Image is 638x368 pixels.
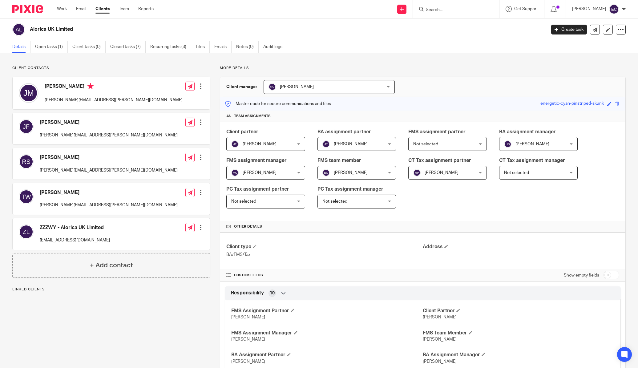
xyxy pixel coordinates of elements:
h4: [PERSON_NAME] [40,154,178,161]
a: Client tasks (0) [72,41,106,53]
span: Responsibility [231,290,264,296]
a: Create task [551,25,587,34]
img: Pixie [12,5,43,13]
span: [PERSON_NAME] [243,171,277,175]
img: svg%3E [231,140,239,148]
a: Reports [138,6,154,12]
span: 10 [270,290,275,296]
img: svg%3E [322,169,330,176]
p: [EMAIL_ADDRESS][DOMAIN_NAME] [40,237,110,243]
span: Not selected [322,199,347,204]
img: svg%3E [609,4,619,14]
span: FMS assignment manager [226,158,287,163]
h2: Alorica UK Limited [30,26,439,33]
span: [PERSON_NAME] [425,171,458,175]
h4: [PERSON_NAME] [40,119,178,126]
span: [PERSON_NAME] [243,142,277,146]
span: [PERSON_NAME] [515,142,549,146]
a: Recurring tasks (3) [150,41,191,53]
a: Emails [214,41,232,53]
h4: Client type [226,244,423,250]
h4: BA Assignment Manager [423,352,614,358]
a: Work [57,6,67,12]
a: Open tasks (1) [35,41,68,53]
span: [PERSON_NAME] [423,337,457,342]
a: Notes (0) [236,41,259,53]
img: svg%3E [231,169,239,176]
span: Team assignments [234,114,271,119]
span: [PERSON_NAME] [423,359,457,364]
span: PC Tax assignment partner [226,187,289,192]
img: svg%3E [19,119,34,134]
h4: Address [423,244,619,250]
p: BA/FMS/Tax [226,252,423,258]
span: CT Tax assignment manager [499,158,565,163]
span: [PERSON_NAME] [231,315,265,319]
span: FMS assignment partner [408,129,466,134]
img: svg%3E [413,169,421,176]
h4: BA Assignment Partner [231,352,423,358]
h4: [PERSON_NAME] [40,189,178,196]
a: Audit logs [263,41,287,53]
h4: [PERSON_NAME] [45,83,183,91]
p: Client contacts [12,66,210,71]
span: [PERSON_NAME] [334,171,368,175]
p: [PERSON_NAME] [572,6,606,12]
p: Master code for secure communications and files [225,101,331,107]
span: BA assignment manager [499,129,556,134]
span: [PERSON_NAME] [423,315,457,319]
h3: Client manager [226,84,257,90]
a: Files [196,41,210,53]
h4: ZZZWY - Alorica UK Limited [40,224,110,231]
span: [PERSON_NAME] [231,359,265,364]
img: svg%3E [322,140,330,148]
span: [PERSON_NAME] [334,142,368,146]
a: Closed tasks (7) [110,41,146,53]
span: PC Tax assignment manager [317,187,383,192]
span: BA assignment partner [317,129,371,134]
img: svg%3E [504,140,511,148]
h4: FMS Assignment Partner [231,308,423,314]
img: svg%3E [12,23,25,36]
a: Clients [95,6,110,12]
a: Team [119,6,129,12]
p: [PERSON_NAME][EMAIL_ADDRESS][PERSON_NAME][DOMAIN_NAME] [40,132,178,138]
p: Linked clients [12,287,210,292]
h4: Client Partner [423,308,614,314]
p: More details [220,66,626,71]
span: Other details [234,224,262,229]
label: Show empty fields [564,272,599,278]
span: Client partner [226,129,258,134]
p: [PERSON_NAME][EMAIL_ADDRESS][PERSON_NAME][DOMAIN_NAME] [40,202,178,208]
a: Details [12,41,30,53]
span: [PERSON_NAME] [231,337,265,342]
span: Not selected [413,142,438,146]
span: Get Support [514,7,538,11]
p: [PERSON_NAME][EMAIL_ADDRESS][PERSON_NAME][DOMAIN_NAME] [40,167,178,173]
span: CT Tax assignment partner [408,158,471,163]
input: Search [425,7,481,13]
h4: FMS Assignment Manager [231,330,423,336]
div: energetic-cyan-pinstriped-skunk [540,100,604,107]
span: [PERSON_NAME] [280,85,314,89]
a: Email [76,6,86,12]
p: [PERSON_NAME][EMAIL_ADDRESS][PERSON_NAME][DOMAIN_NAME] [45,97,183,103]
img: svg%3E [19,224,34,239]
img: svg%3E [19,154,34,169]
i: Primary [87,83,94,89]
img: svg%3E [19,83,38,103]
span: Not selected [231,199,256,204]
span: Not selected [504,171,529,175]
h4: FMS Team Member [423,330,614,336]
span: FMS team member [317,158,361,163]
img: svg%3E [269,83,276,91]
h4: CUSTOM FIELDS [226,273,423,278]
h4: + Add contact [90,261,133,270]
img: svg%3E [19,189,34,204]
